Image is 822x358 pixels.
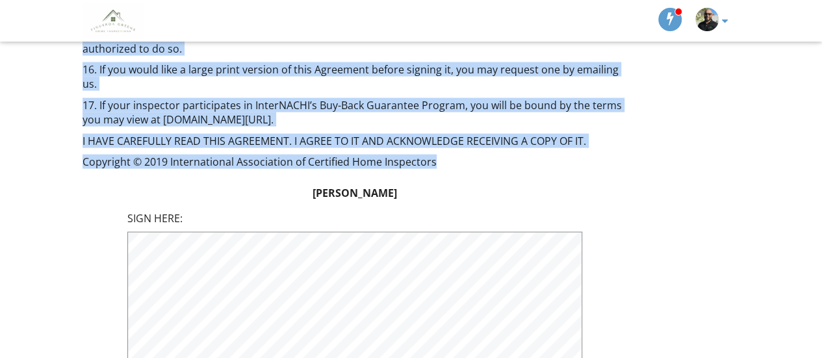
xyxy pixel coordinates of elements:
[127,211,582,225] p: SIGN HERE:
[83,155,628,169] p: Copyright © 2019 International Association of Certified Home Inspectors
[83,62,628,92] p: 16. If you would like a large print version of this Agreement before signing it, you may request ...
[83,134,628,148] p: I HAVE CAREFULLY READ THIS AGREEMENT. I AGREE TO IT AND ACKNOWLEDGE RECEIVING A COPY OF IT.
[695,8,719,31] img: 20231123_143315.jpg
[313,186,397,200] strong: [PERSON_NAME]
[83,98,628,127] p: 17. If your inspector participates in InterNACHI’s Buy-Back Guarantee Program, you will be bound ...
[83,3,144,38] img: Figueroa Greens, LLC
